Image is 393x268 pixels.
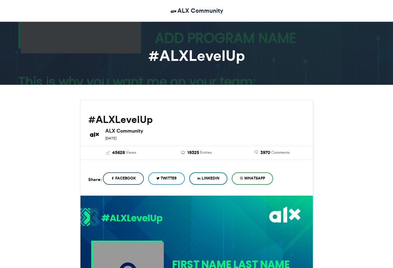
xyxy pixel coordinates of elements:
span: Facebook [115,175,136,181]
a: ALX Community [170,6,223,15]
h6: ALX Community [105,128,305,133]
small: [DATE] [105,136,117,140]
a: 19325 Entries [163,149,230,156]
span: 19325 [187,149,199,156]
iframe: chat widget [367,243,387,262]
h1: #ALXLevelUp [24,48,369,63]
h5: Share: [88,175,102,184]
span: Twitter [161,175,177,181]
span: 45628 [112,149,125,156]
span: WhatsApp [244,175,265,181]
span: Entries [200,150,212,155]
img: ALX Community [170,7,177,15]
span: 3970 [260,149,270,156]
span: Comments [271,150,290,155]
a: WhatsApp [232,172,273,185]
a: 3970 Comments [239,149,305,156]
a: LinkedIn [189,172,227,185]
img: 1721821317.056-e66095c2f9b7be57613cf5c749b4708f54720bc2.png [80,208,162,228]
a: 45628 Views [88,149,154,156]
img: ALX Community [88,128,101,141]
span: LinkedIn [202,175,219,181]
a: Facebook [103,172,144,185]
span: Views [126,150,136,155]
a: Twitter [148,172,185,185]
h2: #ALXLevelUp [88,114,305,125]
